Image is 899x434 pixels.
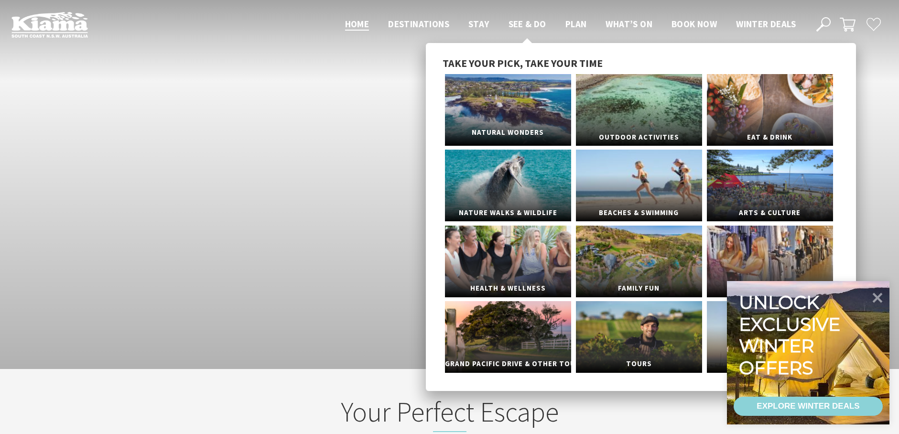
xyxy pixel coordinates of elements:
[576,204,702,222] span: Beaches & Swimming
[707,129,833,146] span: Eat & Drink
[445,355,571,373] span: Grand Pacific Drive & Other Touring
[445,204,571,222] span: Nature Walks & Wildlife
[707,355,833,373] span: History & Heritage
[445,124,571,141] span: Natural Wonders
[11,11,88,38] img: Kiama Logo
[576,129,702,146] span: Outdoor Activities
[509,18,546,30] span: See & Do
[707,204,833,222] span: Arts & Culture
[739,292,845,379] div: Unlock exclusive winter offers
[345,18,369,30] span: Home
[262,395,637,433] h2: Your Perfect Escape
[443,56,603,70] span: Take your pick, take your time
[576,355,702,373] span: Tours
[734,397,883,416] a: EXPLORE WINTER DEALS
[336,17,805,33] nav: Main Menu
[576,280,702,297] span: Family Fun
[445,280,571,297] span: Health & Wellness
[606,18,652,30] span: What’s On
[757,397,859,416] div: EXPLORE WINTER DEALS
[707,280,833,297] span: Markets & Shopping
[388,18,449,30] span: Destinations
[468,18,489,30] span: Stay
[672,18,717,30] span: Book now
[565,18,587,30] span: Plan
[736,18,796,30] span: Winter Deals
